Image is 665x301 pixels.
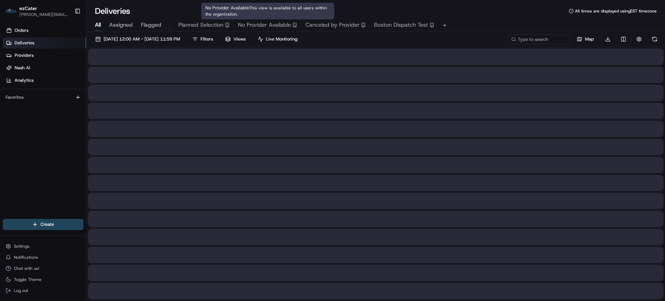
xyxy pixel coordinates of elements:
[95,21,101,29] span: All
[104,36,180,42] span: [DATE] 12:00 AM - [DATE] 11:59 PM
[14,266,39,271] span: Chat with us!
[3,50,86,61] a: Providers
[374,21,428,29] span: Boston Dispatch Test
[14,244,29,249] span: Settings
[14,277,42,282] span: Toggle Theme
[14,255,38,260] span: Notifications
[6,9,17,14] img: ezCater
[189,34,216,44] button: Filters
[233,36,246,42] span: Views
[15,27,28,34] span: Orders
[3,275,83,284] button: Toggle Theme
[3,219,83,230] button: Create
[575,8,657,14] span: All times are displayed using EST timezone
[255,34,301,44] button: Live Monitoring
[95,6,130,17] h1: Deliveries
[3,37,86,48] a: Deliveries
[222,34,249,44] button: Views
[3,92,83,103] div: Favorites
[92,34,183,44] button: [DATE] 12:00 AM - [DATE] 11:59 PM
[305,21,360,29] span: Canceled by Provider
[19,12,69,17] button: [PERSON_NAME][EMAIL_ADDRESS][DOMAIN_NAME]
[15,65,30,71] span: Nash AI
[266,36,298,42] span: Live Monitoring
[15,52,34,59] span: Providers
[3,62,86,73] a: Nash AI
[15,77,34,83] span: Analytics
[14,288,28,293] span: Log out
[201,3,334,19] div: No Provider Available
[178,21,223,29] span: Planned Selection
[3,286,83,295] button: Log out
[3,25,86,36] a: Orders
[585,36,594,42] span: Map
[3,264,83,273] button: Chat with us!
[574,34,597,44] button: Map
[3,3,72,19] button: ezCaterezCater[PERSON_NAME][EMAIL_ADDRESS][DOMAIN_NAME]
[109,21,133,29] span: Assigned
[3,75,86,86] a: Analytics
[141,21,161,29] span: Flagged
[15,40,34,46] span: Deliveries
[19,5,37,12] button: ezCater
[508,34,571,44] input: Type to search
[238,21,291,29] span: No Provider Available
[3,241,83,251] button: Settings
[650,34,659,44] button: Refresh
[41,221,54,228] span: Create
[3,253,83,262] button: Notifications
[205,5,327,17] span: This view is available to all users within the organization.
[201,36,213,42] span: Filters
